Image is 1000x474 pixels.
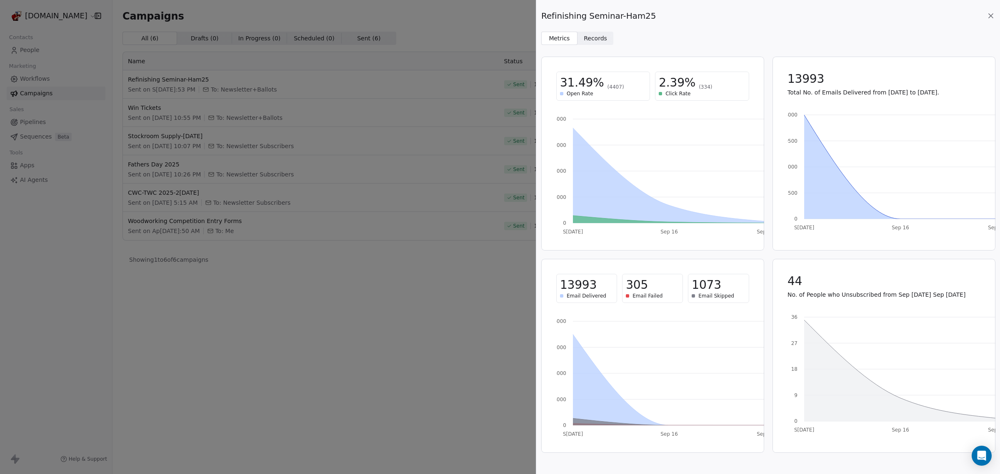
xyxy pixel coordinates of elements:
[660,431,678,437] tspan: Sep 16
[550,345,566,350] tspan: 12000
[791,340,797,346] tspan: 27
[560,278,597,293] span: 13993
[794,392,797,398] tspan: 9
[794,418,797,424] tspan: 0
[659,75,695,90] span: 2.39%
[553,194,566,200] tspan: 1000
[794,225,814,231] tspan: S[DATE]
[563,422,566,428] tspan: 0
[791,366,797,372] tspan: 18
[698,293,734,299] span: Email Skipped
[567,90,593,97] span: Open Rate
[781,112,797,118] tspan: 14000
[660,229,678,235] tspan: Sep 16
[892,427,909,433] tspan: Sep 16
[757,431,774,437] tspan: Sep 17
[892,225,909,231] tspan: Sep 16
[553,397,566,402] tspan: 4000
[541,10,656,22] span: Refinishing Seminar-Ham25
[692,278,721,293] span: 1073
[550,318,566,324] tspan: 16000
[607,84,624,90] span: (4407)
[785,190,797,196] tspan: 3500
[560,75,604,90] span: 31.49%
[563,229,583,235] tspan: S[DATE]
[567,293,606,299] span: Email Delivered
[787,88,980,97] p: Total No. of Emails Delivered from [DATE] to [DATE].
[584,34,607,43] span: Records
[632,293,662,299] span: Email Failed
[794,216,797,222] tspan: 0
[563,220,566,226] tspan: 0
[563,431,583,437] tspan: S[DATE]
[787,72,824,87] span: 13993
[699,84,712,90] span: (334)
[781,138,797,144] tspan: 10500
[794,427,814,433] tspan: S[DATE]
[553,116,566,122] tspan: 4000
[757,229,774,235] tspan: Sep 17
[791,314,797,320] tspan: 36
[553,142,566,148] tspan: 3000
[972,446,992,466] div: Open Intercom Messenger
[553,168,566,174] tspan: 2000
[785,164,797,170] tspan: 7000
[626,278,648,293] span: 305
[553,370,566,376] tspan: 8000
[665,90,690,97] span: Click Rate
[787,274,802,289] span: 44
[787,290,980,299] p: No. of People who Unsubscribed from Sep [DATE] Sep [DATE]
